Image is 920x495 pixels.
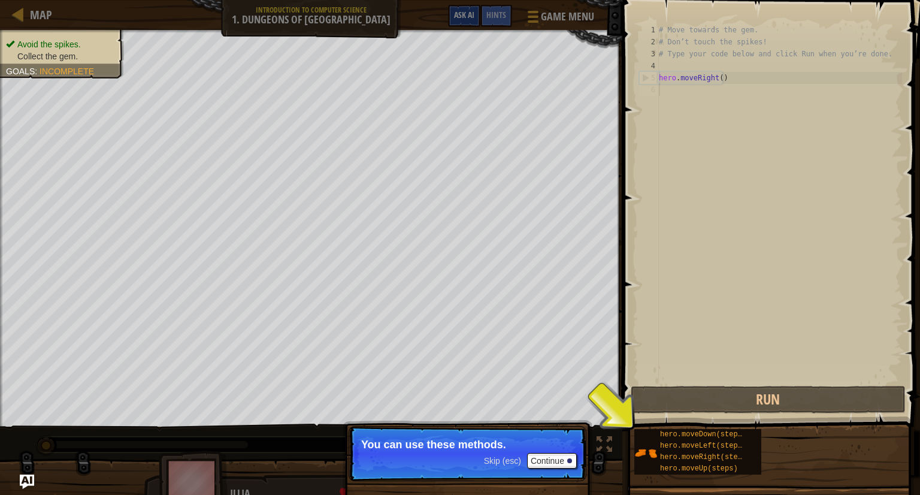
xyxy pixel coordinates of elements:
[484,456,521,466] span: Skip (esc)
[454,9,474,20] span: Ask AI
[20,475,34,489] button: Ask AI
[518,5,601,33] button: Game Menu
[24,7,52,23] a: Map
[17,52,78,61] span: Collect the gem.
[6,50,115,62] li: Collect the gem.
[17,40,81,49] span: Avoid the spikes.
[448,5,480,27] button: Ask AI
[660,442,746,450] span: hero.moveLeft(steps)
[634,442,657,464] img: portrait.png
[40,67,94,76] span: Incomplete
[541,9,594,25] span: Game Menu
[639,36,659,48] div: 2
[639,84,659,96] div: 6
[6,67,35,76] span: Goals
[527,453,577,469] button: Continue
[660,453,750,461] span: hero.moveRight(steps)
[660,464,738,473] span: hero.moveUp(steps)
[361,439,574,451] p: You can use these methods.
[486,9,506,20] span: Hints
[30,7,52,23] span: Map
[639,24,659,36] div: 1
[639,60,659,72] div: 4
[6,38,115,50] li: Avoid the spikes.
[640,72,659,84] div: 5
[631,386,906,413] button: Run
[35,67,40,76] span: :
[639,48,659,60] div: 3
[660,430,746,439] span: hero.moveDown(steps)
